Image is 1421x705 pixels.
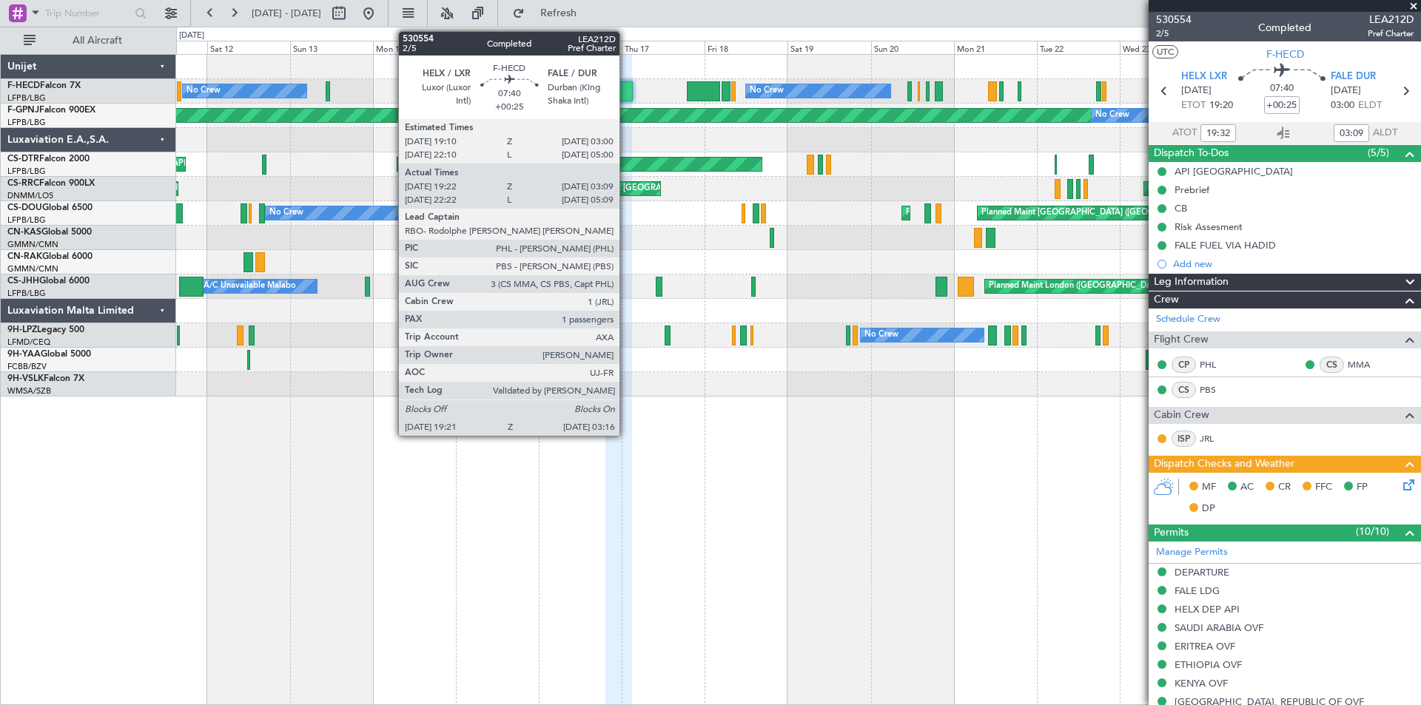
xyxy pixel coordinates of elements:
div: HELX DEP API [1175,603,1240,615]
div: A/C Unavailable Malabo [204,275,296,297]
div: CS [1172,382,1196,398]
button: Refresh [505,1,594,25]
a: WMSA/SZB [7,385,51,397]
div: Sun 13 [290,41,373,54]
div: [DATE] [179,30,204,42]
a: Schedule Crew [1156,312,1220,327]
div: Mon 21 [954,41,1037,54]
a: GMMN/CMN [7,239,58,250]
div: Planned Maint London ([GEOGRAPHIC_DATA]) [989,275,1166,297]
span: MF [1202,480,1216,495]
span: ALDT [1373,126,1397,141]
a: LFPB/LBG [7,215,46,226]
div: API [GEOGRAPHIC_DATA] [1175,165,1293,178]
span: All Aircraft [38,36,156,46]
span: HELX LXR [1181,70,1227,84]
input: Trip Number [45,2,130,24]
div: DEPARTURE [1175,566,1229,578]
span: F-GPNJ [7,106,39,115]
a: MMA [1348,358,1381,371]
span: Permits [1154,524,1189,542]
a: FCBB/BZV [7,361,47,372]
div: Sun 20 [871,41,954,54]
span: 9H-YAA [7,350,41,359]
a: LFPB/LBG [7,117,46,128]
a: CS-DOUGlobal 6500 [7,203,93,212]
span: CR [1278,480,1291,495]
a: LFPB/LBG [7,166,46,177]
input: --:-- [1200,124,1236,142]
span: ETOT [1181,98,1206,113]
div: Add new [1173,257,1414,270]
a: CS-RRCFalcon 900LX [7,179,95,188]
span: CS-JHH [7,277,39,286]
div: ISP [1172,431,1196,447]
span: [DATE] [1331,84,1361,98]
div: Unplanned Maint [GEOGRAPHIC_DATA] ([GEOGRAPHIC_DATA]) [453,275,696,297]
div: No Crew [269,202,303,224]
div: Tue 15 [456,41,539,54]
div: FALE FUEL VIA HADID [1175,239,1276,252]
div: ERITREA OVF [1175,640,1235,652]
input: --:-- [1334,124,1369,142]
span: 9H-VSLK [7,374,44,383]
a: PBS [1200,383,1233,397]
a: 9H-LPZLegacy 500 [7,325,84,334]
span: [DATE] [1181,84,1212,98]
span: CS-RRC [7,179,39,188]
span: LEA212D [1368,12,1414,27]
span: Crew [1154,291,1179,308]
div: CP [1172,357,1196,373]
a: DNMM/LOS [7,190,53,201]
div: Planned Maint [GEOGRAPHIC_DATA] ([GEOGRAPHIC_DATA]) [981,202,1215,224]
span: AC [1240,480,1254,495]
span: CN-RAK [7,252,42,261]
div: Mon 14 [373,41,456,54]
div: CB [1175,202,1187,215]
div: KENYA OVF [1175,677,1228,689]
span: 9H-LPZ [7,325,37,334]
div: No Crew [187,80,221,102]
div: Planned Maint [GEOGRAPHIC_DATA] ([GEOGRAPHIC_DATA]) [906,202,1139,224]
span: (10/10) [1356,524,1389,539]
a: JRL [1200,432,1233,445]
div: SAUDI ARABIA OVF [1175,621,1263,634]
span: 2/5 [1156,27,1192,40]
span: Pref Charter [1368,27,1414,40]
span: Dispatch Checks and Weather [1154,456,1294,473]
a: 9H-YAAGlobal 5000 [7,350,91,359]
span: ATOT [1172,126,1197,141]
div: Risk Assesment [1175,220,1243,233]
div: Sat 12 [207,41,290,54]
span: CS-DOU [7,203,42,212]
a: CN-RAKGlobal 6000 [7,252,93,261]
span: 19:20 [1209,98,1233,113]
a: LFPB/LBG [7,92,46,104]
a: LFMD/CEQ [7,337,50,348]
span: FP [1357,480,1368,495]
div: FALE LDG [1175,584,1220,597]
div: No Crew [1095,104,1129,127]
span: Cabin Crew [1154,407,1209,424]
span: Flight Crew [1154,331,1209,348]
div: No Crew [864,324,898,346]
a: CS-DTRFalcon 2000 [7,155,90,163]
a: LFPB/LBG [7,288,46,299]
div: Thu 17 [622,41,705,54]
span: CN-KAS [7,228,41,237]
span: Leg Information [1154,274,1229,291]
span: DP [1202,502,1215,516]
a: CN-KASGlobal 5000 [7,228,92,237]
span: (5/5) [1368,145,1389,161]
div: Planned Maint [GEOGRAPHIC_DATA] ([GEOGRAPHIC_DATA]) [1148,178,1381,200]
a: 9H-VSLKFalcon 7X [7,374,84,383]
span: 530554 [1156,12,1192,27]
div: Planned Maint [GEOGRAPHIC_DATA] ([GEOGRAPHIC_DATA]) [563,80,796,102]
div: Wed 23 [1120,41,1203,54]
div: Completed [1258,20,1311,36]
div: CS [1320,357,1344,373]
button: All Aircraft [16,29,161,53]
span: 03:00 [1331,98,1354,113]
div: Tue 22 [1037,41,1120,54]
div: AOG Maint [GEOGRAPHIC_DATA]-[GEOGRAPHIC_DATA] [401,153,619,175]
